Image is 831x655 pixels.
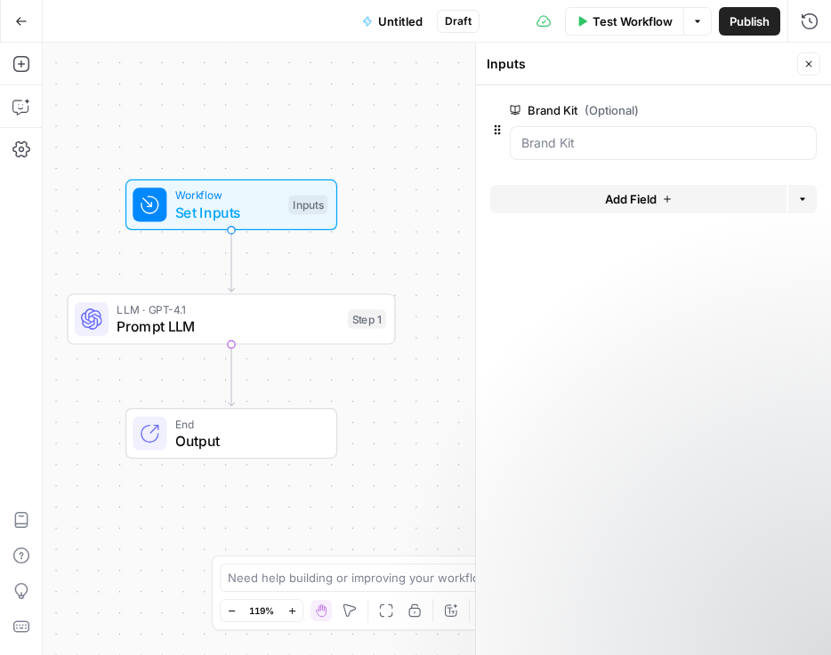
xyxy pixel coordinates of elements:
[228,345,234,406] g: Edge from step_1 to end
[490,185,787,213] button: Add Field
[730,12,770,30] span: Publish
[351,7,433,36] button: Untitled
[288,196,327,214] div: Inputs
[521,134,805,152] input: Brand Kit
[378,12,423,30] span: Untitled
[510,101,716,119] label: Brand Kit
[585,101,639,119] span: (Optional)
[228,230,234,292] g: Edge from start to step_1
[565,7,683,36] button: Test Workflow
[249,603,274,618] span: 119%
[117,301,339,318] span: LLM · GPT-4.1
[67,293,395,344] div: LLM · GPT-4.1Prompt LLMStep 1
[593,12,673,30] span: Test Workflow
[348,309,386,328] div: Step 1
[605,190,657,208] span: Add Field
[719,7,780,36] button: Publish
[175,202,280,223] span: Set Inputs
[175,415,319,432] span: End
[175,430,319,451] span: Output
[487,55,792,73] div: Inputs
[445,13,472,29] span: Draft
[117,316,339,337] span: Prompt LLM
[175,187,280,204] span: Workflow
[67,180,395,230] div: WorkflowSet InputsInputs
[67,408,395,459] div: EndOutput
